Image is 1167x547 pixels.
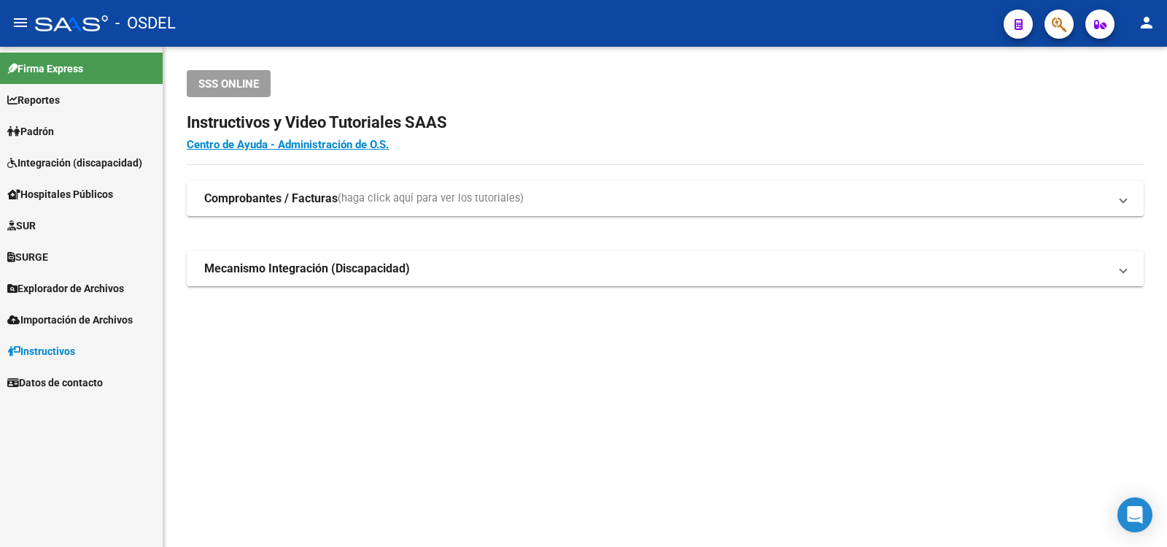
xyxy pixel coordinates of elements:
span: Firma Express [7,61,83,77]
div: Open Intercom Messenger [1117,497,1152,532]
strong: Comprobantes / Facturas [204,191,338,207]
span: Importación de Archivos [7,312,133,328]
span: Instructivos [7,343,75,359]
mat-icon: menu [12,14,29,31]
mat-expansion-panel-header: Comprobantes / Facturas(haga click aquí para ver los tutoriales) [187,181,1144,216]
span: SUR [7,218,36,234]
span: Hospitales Públicos [7,186,113,202]
h2: Instructivos y Video Tutoriales SAAS [187,109,1144,137]
span: - OSDEL [115,7,176,39]
span: Integración (discapacidad) [7,155,142,171]
mat-icon: person [1138,14,1155,31]
span: Reportes [7,92,60,108]
strong: Mecanismo Integración (Discapacidad) [204,261,410,277]
span: Datos de contacto [7,375,103,391]
a: Centro de Ayuda - Administración de O.S. [187,138,389,151]
span: SSS ONLINE [198,77,259,91]
span: Explorador de Archivos [7,280,124,297]
span: SURGE [7,249,48,265]
mat-expansion-panel-header: Mecanismo Integración (Discapacidad) [187,251,1144,286]
span: (haga click aquí para ver los tutoriales) [338,191,524,207]
span: Padrón [7,123,54,139]
button: SSS ONLINE [187,70,271,97]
